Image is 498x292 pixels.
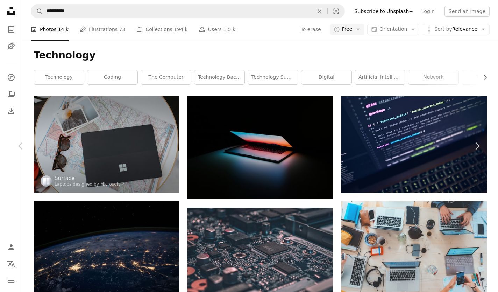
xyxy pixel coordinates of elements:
a: a laptop on a white table [34,141,179,147]
a: the computer [141,70,191,84]
a: Users 1.5 k [199,18,236,41]
a: technology background [194,70,244,84]
button: Language [4,257,18,271]
button: To erase [312,5,327,18]
font: Sort by [434,26,452,32]
font: technology [45,74,72,80]
a: network [408,70,458,84]
font: technology background [198,74,256,80]
a: technology [34,70,84,84]
img: Access Surface profile [41,175,52,187]
button: Sort byRelevance [422,24,490,35]
a: coding [87,70,137,84]
a: Login / Register [4,240,18,254]
font: 1.5 k [223,27,235,32]
font: Free [342,26,353,32]
a: Surface [55,175,125,182]
a: Gray and black laptop on surface [187,144,333,151]
font: coding [104,74,121,80]
font: 194 k [174,27,187,32]
a: Illustrations [4,39,18,53]
a: artificial intelligence [355,70,405,84]
a: macro photography of black circuit board [187,253,333,259]
button: Send an image [444,6,490,17]
a: Download history [4,104,18,118]
font: Technology [34,49,95,61]
a: Collections 194 k [136,18,187,41]
a: Technology Summary [248,70,298,84]
button: Orientation [367,24,419,35]
font: Surface [55,175,74,181]
font: Laptops designed by Microsoft [55,182,120,187]
font: Login [421,8,435,14]
button: Search for visuals [328,5,344,18]
img: Turned on the gray laptop [341,96,487,193]
font: Technology Summary [251,74,304,80]
button: Search on Unsplash [31,5,43,18]
font: network [423,74,443,80]
font: Subscribe to Unsplash+ [355,8,413,14]
font: Orientation [379,26,407,32]
a: Photos [4,22,18,36]
a: people sitting down near table with assorted laptop computers [341,246,487,253]
a: Subscribe to Unsplash+ [350,6,417,17]
a: Login [417,6,439,17]
font: To erase [301,27,321,32]
a: digital [301,70,351,84]
font: Users [208,27,222,32]
button: Free [330,24,365,35]
font: Send an image [449,8,485,14]
font: Illustrations [89,27,118,32]
a: Illustrations 73 [80,18,125,41]
font: ↗ [121,182,125,187]
form: Search for visuals across the entire site [31,4,345,18]
font: Collections [145,27,172,32]
font: Relevance [452,26,477,32]
font: artificial intelligence [358,74,409,80]
a: Collections [4,87,18,101]
button: Menu [4,274,18,288]
img: Gray and black laptop on surface [187,96,333,199]
font: the computer [148,74,183,80]
font: digital [319,74,334,80]
a: Explore [4,70,18,84]
a: Photo from outer space [34,246,179,253]
a: Laptops designed by Microsoft ↗ [55,182,125,187]
a: Following [456,112,498,180]
button: To erase [300,24,321,35]
img: a laptop on a white table [34,96,179,193]
a: Turned on the gray laptop [341,141,487,147]
font: 73 [119,27,126,32]
button: scroll the list to the right [479,70,487,84]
